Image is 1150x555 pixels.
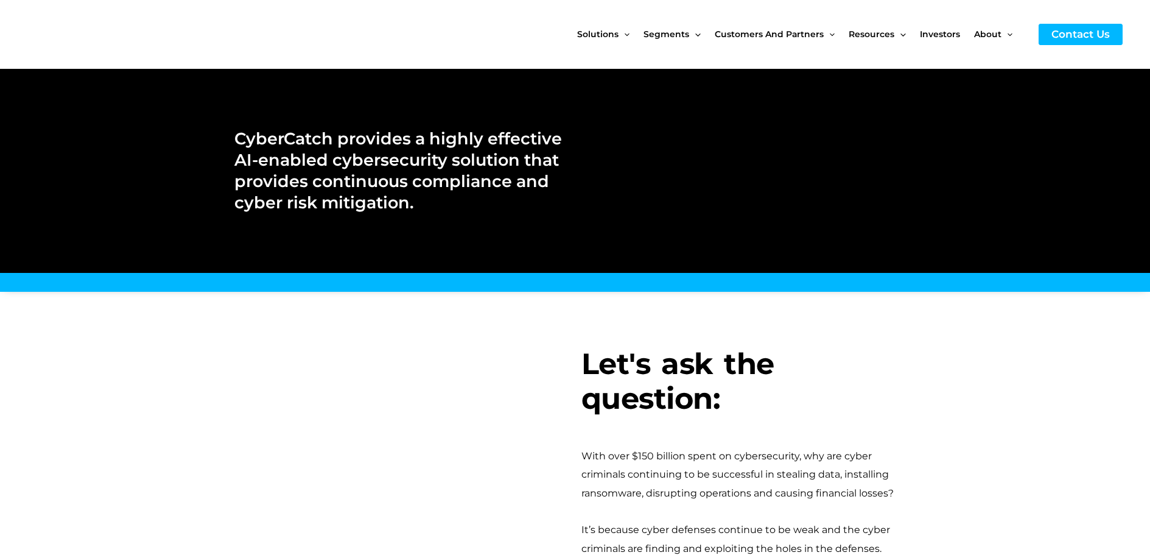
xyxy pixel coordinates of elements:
[577,9,1026,60] nav: Site Navigation: New Main Menu
[581,447,916,503] div: With over $150 billion spent on cybersecurity, why are cyber criminals continuing to be successfu...
[577,9,619,60] span: Solutions
[619,9,629,60] span: Menu Toggle
[974,9,1001,60] span: About
[920,9,960,60] span: Investors
[1039,24,1123,45] a: Contact Us
[920,9,974,60] a: Investors
[234,128,563,213] h2: CyberCatch provides a highly effective AI-enabled cybersecurity solution that provides continuous...
[689,9,700,60] span: Menu Toggle
[715,9,824,60] span: Customers and Partners
[21,9,167,60] img: CyberCatch
[643,9,689,60] span: Segments
[581,347,916,417] h3: Let's ask the question:
[1001,9,1012,60] span: Menu Toggle
[849,9,894,60] span: Resources
[894,9,905,60] span: Menu Toggle
[824,9,835,60] span: Menu Toggle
